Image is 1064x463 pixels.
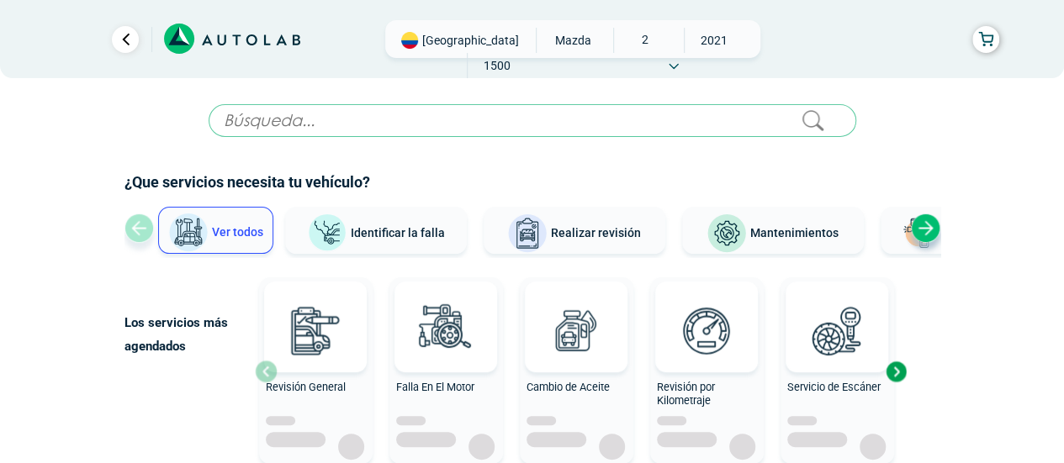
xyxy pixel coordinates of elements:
span: MAZDA [543,28,603,53]
img: Mantenimientos [707,213,747,254]
img: diagnostic_engine-v3.svg [409,293,483,367]
img: Identificar la falla [307,213,347,253]
span: Revisión General [266,381,346,393]
img: revision_por_kilometraje-v3.svg [670,293,744,367]
span: Falla En El Motor [396,381,474,393]
span: Cambio de Aceite [527,381,610,393]
img: Ver todos [168,213,209,253]
img: Realizar revisión [507,213,548,254]
button: Realizar revisión [484,207,665,254]
img: AD0BCuuxAAAAAElFTkSuQmCC [290,285,341,335]
span: 1500 [468,53,527,78]
img: cambio_de_aceite-v3.svg [539,293,613,367]
img: Latonería y Pintura [898,213,939,254]
img: revision_general-v3.svg [278,293,352,367]
img: AD0BCuuxAAAAAElFTkSuQmCC [421,285,471,335]
span: Mantenimientos [750,226,839,239]
a: Ir al paso anterior [112,26,139,53]
img: AD0BCuuxAAAAAElFTkSuQmCC [551,285,601,335]
span: Revisión por Kilometraje [657,381,715,408]
button: Mantenimientos [682,207,864,254]
img: AD0BCuuxAAAAAElFTkSuQmCC [812,285,862,335]
span: 2 [614,28,674,51]
span: Realizar revisión [551,226,641,239]
img: AD0BCuuxAAAAAElFTkSuQmCC [681,285,732,335]
span: [GEOGRAPHIC_DATA] [422,32,519,49]
button: Ver todos [158,207,273,254]
div: Next slide [911,213,940,243]
h2: ¿Que servicios necesita tu vehículo? [124,171,940,193]
div: Next slide [883,359,908,384]
input: Búsqueda... [209,104,856,137]
span: Identificar la falla [351,225,445,239]
img: Flag of COLOMBIA [401,32,418,49]
span: Servicio de Escáner [787,381,881,393]
img: escaner-v3.svg [800,293,874,367]
button: Identificar la falla [285,207,467,254]
span: Ver todos [212,225,263,239]
span: 2021 [685,28,744,53]
p: Los servicios más agendados [124,311,255,358]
